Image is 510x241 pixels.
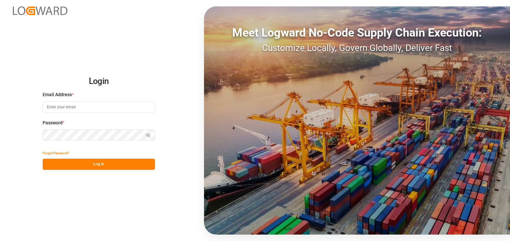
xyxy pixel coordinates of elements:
[43,71,155,92] h2: Login
[204,24,510,41] div: Meet Logward No-Code Supply Chain Execution:
[204,41,510,55] div: Customize Locally, Govern Globally, Deliver Fast
[43,159,155,170] button: Log In
[43,102,155,113] input: Enter your email
[13,6,67,15] img: Logward_new_orange.png
[43,120,63,126] span: Password
[43,147,69,159] button: Forgot Password?
[43,91,72,98] span: Email Address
